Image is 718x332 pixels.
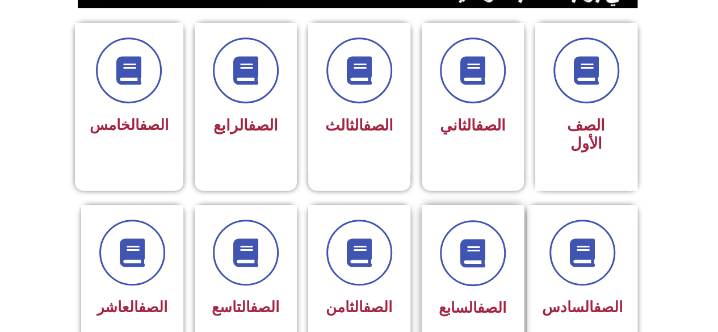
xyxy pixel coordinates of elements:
[325,116,393,135] span: الثالث
[477,299,506,316] a: الصف
[476,116,506,135] a: الصف
[594,299,623,316] a: الصف
[363,116,393,135] a: الصف
[212,299,279,316] span: التاسع
[250,299,279,316] a: الصف
[567,116,605,153] span: الصف الأول
[542,299,623,316] span: السادس
[363,299,392,316] a: الصف
[439,299,506,316] span: السابع
[138,299,167,316] a: الصف
[90,116,169,133] span: الخامس
[140,116,169,133] a: الصف
[97,299,167,316] span: العاشر
[213,116,278,135] span: الرابع
[326,299,392,316] span: الثامن
[440,116,506,135] span: الثاني
[248,116,278,135] a: الصف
